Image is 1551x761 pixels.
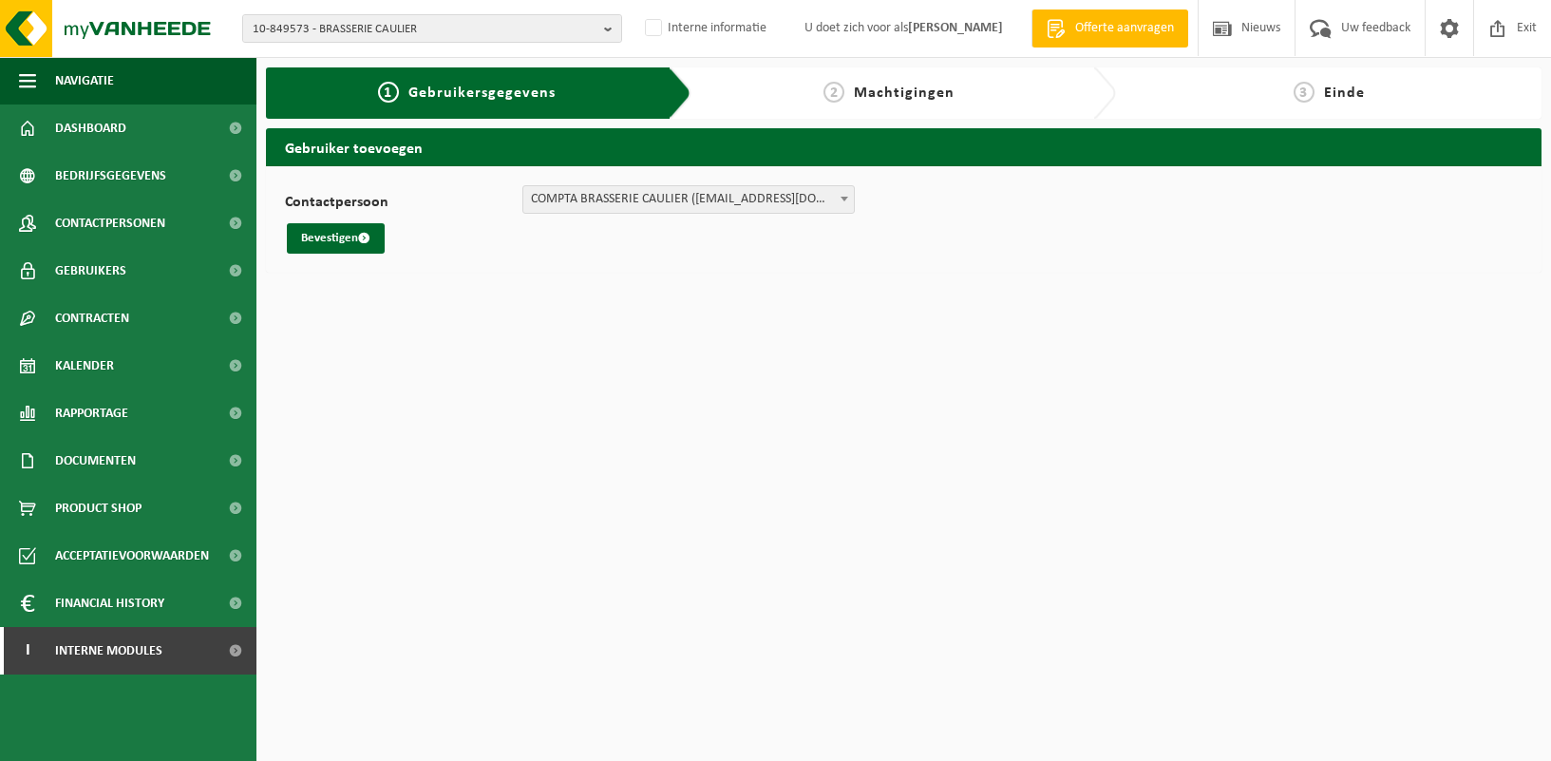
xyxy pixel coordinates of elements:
[55,57,114,105] span: Navigatie
[55,247,126,295] span: Gebruikers
[854,86,955,101] span: Machtigingen
[408,86,556,101] span: Gebruikersgegevens
[253,15,596,44] span: 10-849573 - BRASSERIE CAULIER
[242,14,622,43] button: 10-849573 - BRASSERIE CAULIER
[266,128,1542,165] h2: Gebruiker toevoegen
[1294,82,1315,103] span: 3
[523,186,854,213] span: COMPTA BRASSERIE CAULIER (compta@brasseriecaulier.com)
[285,195,522,214] label: Contactpersoon
[641,14,766,43] label: Interne informatie
[1324,86,1365,101] span: Einde
[55,200,165,247] span: Contactpersonen
[55,532,209,580] span: Acceptatievoorwaarden
[823,82,844,103] span: 2
[55,105,126,152] span: Dashboard
[378,82,399,103] span: 1
[55,295,129,342] span: Contracten
[1031,10,1188,48] a: Offerte aanvragen
[55,390,128,437] span: Rapportage
[1070,19,1179,38] span: Offerte aanvragen
[55,580,164,627] span: Financial History
[55,485,142,532] span: Product Shop
[55,437,136,485] span: Documenten
[908,21,1003,35] strong: [PERSON_NAME]
[522,185,855,214] span: COMPTA BRASSERIE CAULIER (compta@brasseriecaulier.com)
[55,342,114,390] span: Kalender
[55,627,162,675] span: Interne modules
[55,152,166,200] span: Bedrijfsgegevens
[19,627,36,675] span: I
[287,223,385,254] button: Bevestigen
